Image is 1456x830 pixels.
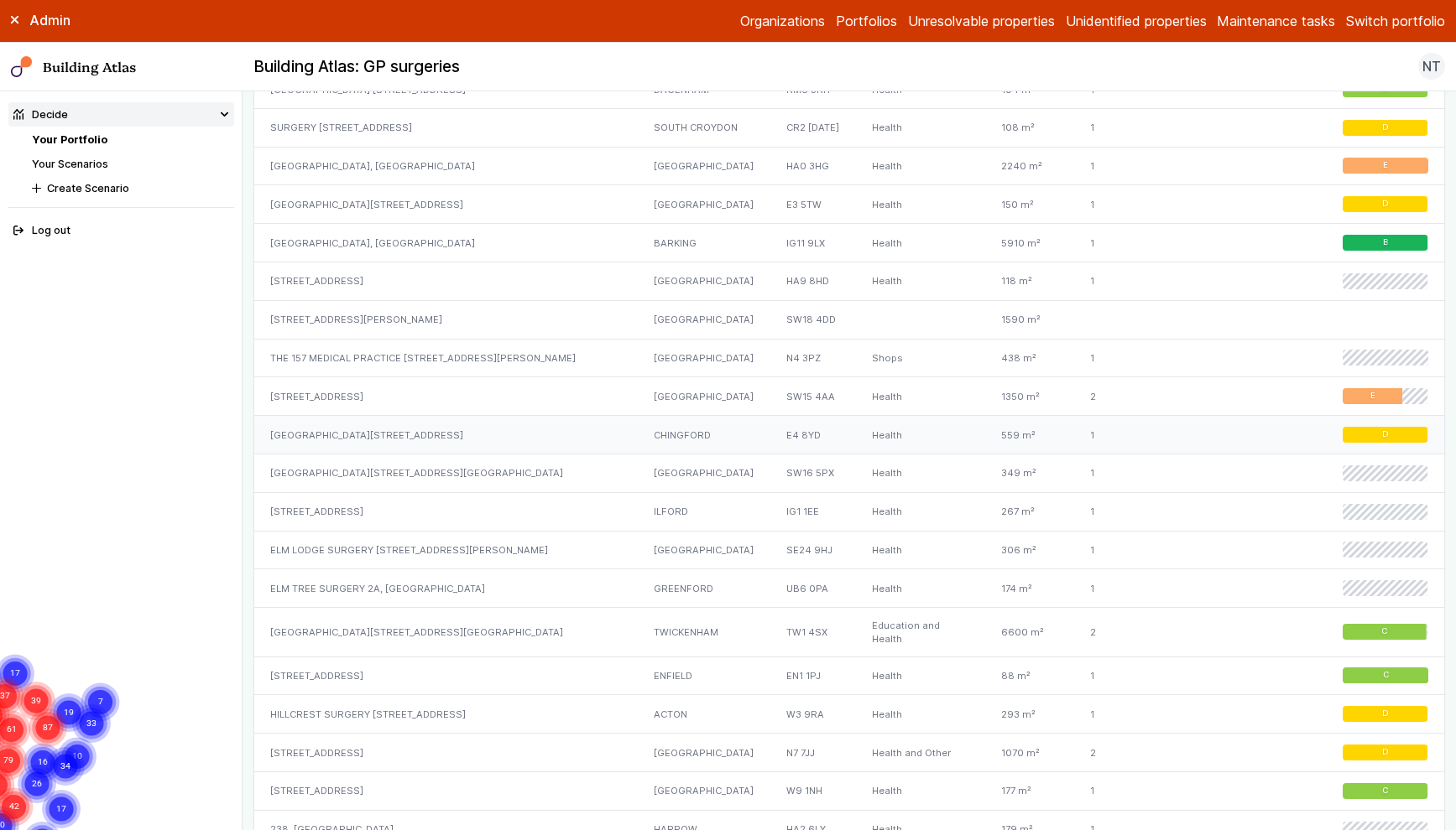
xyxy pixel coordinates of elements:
[856,569,985,608] div: Health
[638,108,770,147] div: SOUTH CROYDON
[254,734,638,772] div: [STREET_ADDRESS]
[1381,626,1387,637] span: C
[984,185,1073,224] div: 150 m²
[984,147,1073,185] div: 2240 m²
[856,185,985,224] div: Health
[254,656,1444,695] a: [STREET_ADDRESS]ENFIELDEN1 1PJHealth88 m²1C
[984,772,1073,811] div: 177 m²
[1074,339,1199,377] div: 1
[638,185,770,224] div: [GEOGRAPHIC_DATA]
[856,695,985,734] div: Health
[1346,11,1445,31] button: Switch portfolio
[1074,262,1199,301] div: 1
[254,608,638,657] div: [GEOGRAPHIC_DATA][STREET_ADDRESS][GEOGRAPHIC_DATA]
[254,147,1444,185] a: [GEOGRAPHIC_DATA], [GEOGRAPHIC_DATA][GEOGRAPHIC_DATA]HA0 3HGHealth2240 m²1E
[1074,185,1199,224] div: 1
[1382,786,1388,796] span: C
[770,185,856,224] div: E3 5TW
[1074,492,1199,531] div: 1
[1382,671,1388,682] span: C
[254,492,1444,531] a: [STREET_ADDRESS]ILFORDIG1 1EEHealth267 m²1
[770,300,856,339] div: SW18 4DD
[856,454,985,492] div: Health
[638,531,770,569] div: [GEOGRAPHIC_DATA]
[1383,161,1388,172] span: E
[254,772,638,811] div: [STREET_ADDRESS]
[1383,237,1388,248] span: B
[836,11,897,31] a: Portfolios
[8,219,234,243] button: Log out
[770,695,856,734] div: W3 9RA
[254,108,638,147] div: SURGERY [STREET_ADDRESS]
[254,224,638,262] div: [GEOGRAPHIC_DATA], [GEOGRAPHIC_DATA]
[638,339,770,377] div: [GEOGRAPHIC_DATA]
[254,531,1444,569] a: ELM LODGE SURGERY [STREET_ADDRESS][PERSON_NAME][GEOGRAPHIC_DATA]SE24 9HJHealth306 m²1
[254,262,638,301] div: [STREET_ADDRESS]
[638,608,770,657] div: TWICKENHAM
[984,300,1073,339] div: 1590 m²
[638,300,770,339] div: [GEOGRAPHIC_DATA]
[984,608,1073,657] div: 6600 m²
[254,339,1444,377] a: THE 157 MEDICAL PRACTICE [STREET_ADDRESS][PERSON_NAME][GEOGRAPHIC_DATA]N4 3PZShops438 m²1
[984,569,1073,608] div: 174 m²
[856,224,985,262] div: Health
[1074,147,1199,185] div: 1
[254,416,638,454] div: [GEOGRAPHIC_DATA][STREET_ADDRESS]
[254,569,638,608] div: ELM TREE SURGERY 2A, [GEOGRAPHIC_DATA]
[770,492,856,531] div: IG1 1EE
[984,108,1073,147] div: 108 m²
[1074,695,1199,734] div: 1
[1074,108,1199,147] div: 1
[770,569,856,608] div: UB6 0PA
[13,106,68,122] div: Decide
[254,377,638,416] div: [STREET_ADDRESS]
[1370,391,1375,402] span: E
[856,262,985,301] div: Health
[638,492,770,531] div: ILFORD
[254,608,1444,657] a: [GEOGRAPHIC_DATA][STREET_ADDRESS][GEOGRAPHIC_DATA]TWICKENHAMTW1 4SXEducation and Health6600 m²2C
[856,339,985,377] div: Shops
[254,339,638,377] div: THE 157 MEDICAL PRACTICE [STREET_ADDRESS][PERSON_NAME]
[1074,416,1199,454] div: 1
[1382,708,1388,719] span: D
[11,56,33,78] img: main-0bbd2752.svg
[770,656,856,695] div: EN1 1PJ
[254,734,1444,772] a: [STREET_ADDRESS][GEOGRAPHIC_DATA]N7 7JJHealth and Other1070 m²2D
[1418,53,1445,80] button: NT
[638,734,770,772] div: [GEOGRAPHIC_DATA]
[254,377,1444,416] a: [STREET_ADDRESS][GEOGRAPHIC_DATA]SW15 4AAHealth1350 m²2E
[254,454,1444,492] a: [GEOGRAPHIC_DATA][STREET_ADDRESS][GEOGRAPHIC_DATA][GEOGRAPHIC_DATA]SW16 5PXHealth349 m²1
[1074,734,1199,772] div: 2
[770,416,856,454] div: E4 8YD
[1382,122,1388,133] span: D
[638,147,770,185] div: [GEOGRAPHIC_DATA]
[8,102,234,127] summary: Decide
[1074,656,1199,695] div: 1
[254,300,1444,339] a: [STREET_ADDRESS][PERSON_NAME][GEOGRAPHIC_DATA]SW18 4DD1590 m²
[770,531,856,569] div: SE24 9HJ
[856,656,985,695] div: Health
[984,224,1073,262] div: 5910 m²
[984,734,1073,772] div: 1070 m²
[770,108,856,147] div: CR2 [DATE]
[253,56,460,78] h2: Building Atlas: GP surgeries
[638,656,770,695] div: ENFIELD
[1074,531,1199,569] div: 1
[32,133,107,146] a: Your Portfolio
[740,11,825,31] a: Organizations
[856,416,985,454] div: Health
[254,416,1444,454] a: [GEOGRAPHIC_DATA][STREET_ADDRESS]CHINGFORDE4 8YDHealth559 m²1D
[1382,199,1388,210] span: D
[1066,11,1207,31] a: Unidentified properties
[638,224,770,262] div: BARKING
[1382,747,1388,758] span: D
[1074,772,1199,811] div: 1
[984,262,1073,301] div: 118 m²
[254,695,638,734] div: HILLCREST SURGERY [STREET_ADDRESS]
[1074,224,1199,262] div: 1
[984,454,1073,492] div: 349 m²
[856,531,985,569] div: Health
[638,695,770,734] div: ACTON
[638,772,770,811] div: [GEOGRAPHIC_DATA]
[770,734,856,772] div: N7 7JJ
